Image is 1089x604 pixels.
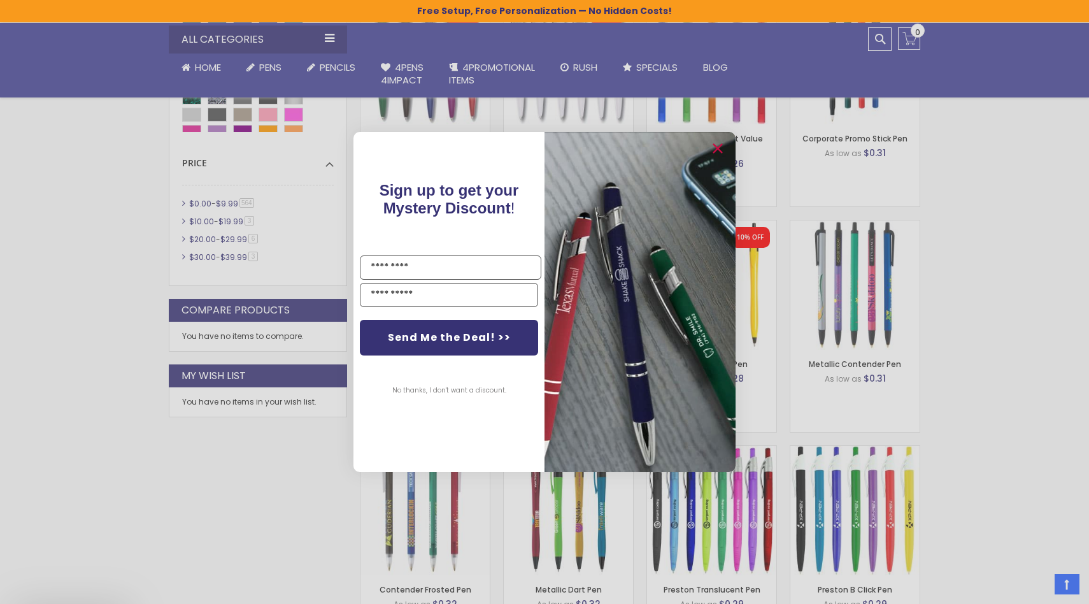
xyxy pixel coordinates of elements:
[360,320,538,356] button: Send Me the Deal! >>
[380,182,519,217] span: !
[386,375,513,406] button: No thanks, I don't want a discount.
[984,570,1089,604] iframe: Google Customer Reviews
[544,132,736,471] img: pop-up-image
[708,138,728,159] button: Close dialog
[380,182,519,217] span: Sign up to get your Mystery Discount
